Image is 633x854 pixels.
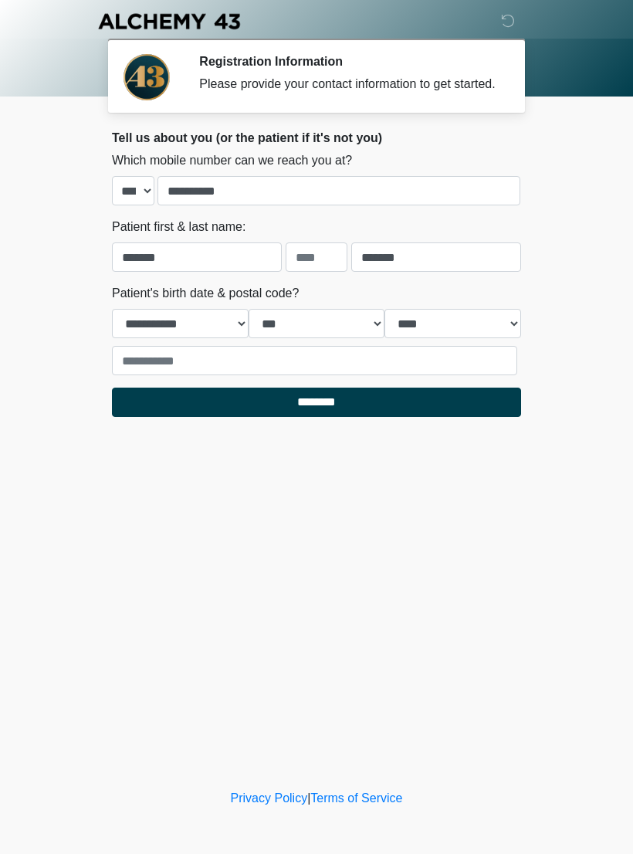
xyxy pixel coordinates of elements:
label: Patient first & last name: [112,218,245,236]
h2: Tell us about you (or the patient if it's not you) [112,130,521,145]
h2: Registration Information [199,54,498,69]
a: | [307,791,310,805]
a: Terms of Service [310,791,402,805]
label: Patient's birth date & postal code? [112,284,299,303]
a: Privacy Policy [231,791,308,805]
div: Please provide your contact information to get started. [199,75,498,93]
img: Agent Avatar [124,54,170,100]
img: Alchemy 43 Logo [96,12,242,31]
label: Which mobile number can we reach you at? [112,151,352,170]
